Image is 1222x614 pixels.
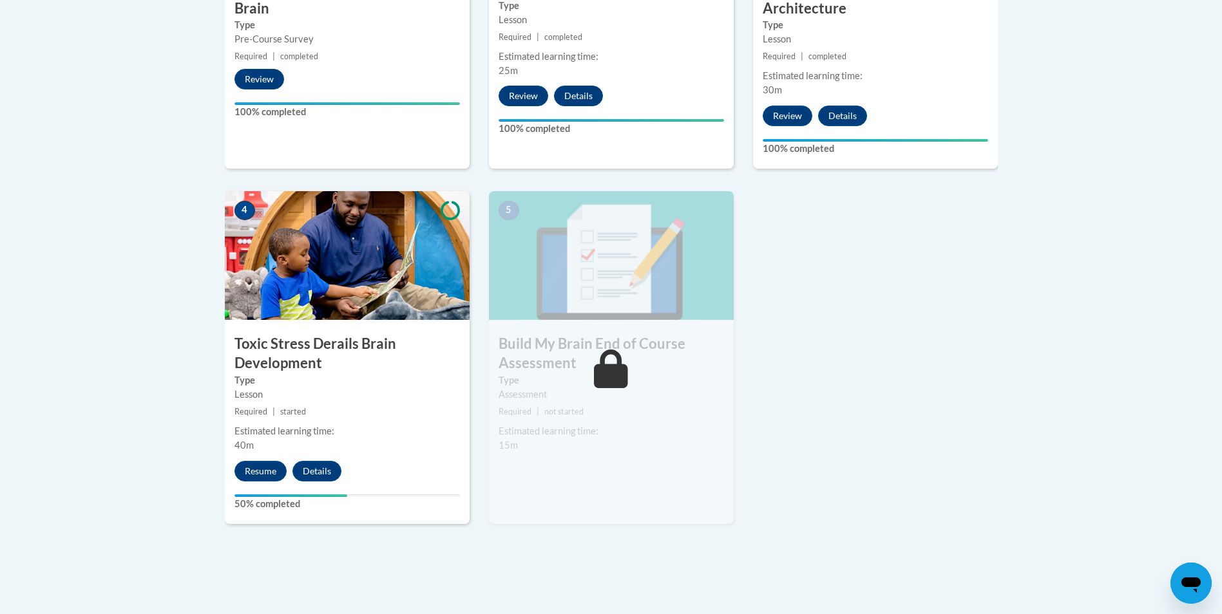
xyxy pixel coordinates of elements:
[763,32,988,46] div: Lesson
[499,122,724,136] label: 100% completed
[763,142,988,156] label: 100% completed
[489,191,734,320] img: Course Image
[499,119,724,122] div: Your progress
[499,13,724,27] div: Lesson
[234,32,460,46] div: Pre-Course Survey
[554,86,603,106] button: Details
[763,18,988,32] label: Type
[763,139,988,142] div: Your progress
[537,32,539,42] span: |
[234,105,460,119] label: 100% completed
[234,69,284,89] button: Review
[234,201,255,220] span: 4
[537,407,539,416] span: |
[499,424,724,438] div: Estimated learning time:
[234,424,460,438] div: Estimated learning time:
[234,51,267,61] span: Required
[280,51,318,61] span: completed
[499,201,519,220] span: 5
[225,191,470,320] img: Course Image
[499,50,724,64] div: Estimated learning time:
[234,461,287,481] button: Resume
[234,494,347,497] div: Your progress
[801,51,803,61] span: |
[1170,563,1212,604] iframe: Button to launch messaging window
[272,407,275,416] span: |
[234,407,267,416] span: Required
[763,84,782,95] span: 30m
[234,373,460,387] label: Type
[272,51,275,61] span: |
[499,65,518,76] span: 25m
[763,106,812,126] button: Review
[808,51,846,61] span: completed
[292,461,341,481] button: Details
[499,86,548,106] button: Review
[234,18,460,32] label: Type
[499,407,531,416] span: Required
[818,106,867,126] button: Details
[280,407,306,416] span: started
[499,387,724,402] div: Assessment
[225,334,470,374] h3: Toxic Stress Derails Brain Development
[763,69,988,83] div: Estimated learning time:
[489,334,734,374] h3: Build My Brain End of Course Assessment
[544,407,584,416] span: not started
[544,32,582,42] span: completed
[763,51,796,61] span: Required
[234,440,254,451] span: 40m
[499,373,724,387] label: Type
[499,32,531,42] span: Required
[234,497,460,511] label: 50% completed
[234,102,460,105] div: Your progress
[499,440,518,451] span: 15m
[234,387,460,402] div: Lesson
